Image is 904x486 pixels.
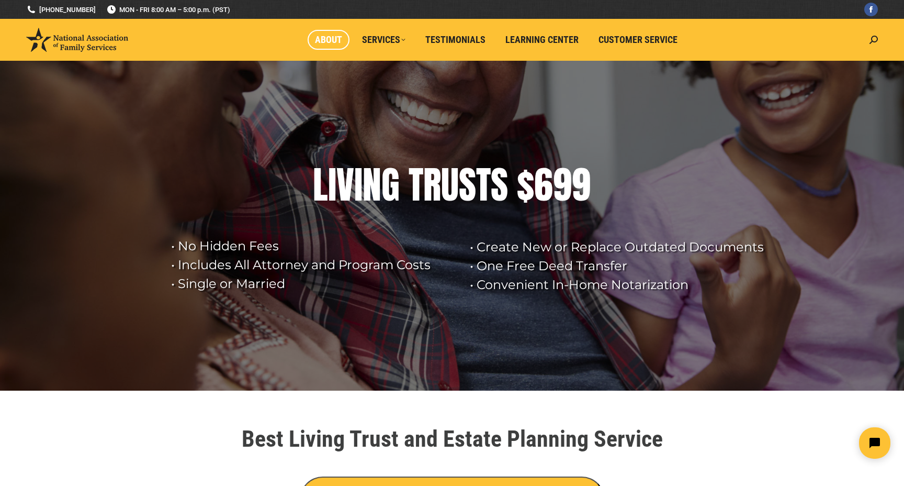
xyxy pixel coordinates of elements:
[26,28,128,52] img: National Association of Family Services
[106,5,230,15] span: MON - FRI 8:00 AM – 5:00 p.m. (PST)
[328,164,336,206] div: I
[362,34,405,46] span: Services
[159,427,745,450] h1: Best Living Trust and Estate Planning Service
[598,34,677,46] span: Customer Service
[425,34,485,46] span: Testimonials
[505,34,579,46] span: Learning Center
[423,164,441,206] div: R
[470,238,773,294] rs-layer: • Create New or Replace Outdated Documents • One Free Deed Transfer • Convenient In-Home Notariza...
[308,30,349,50] a: About
[381,164,400,206] div: G
[534,164,553,206] div: 6
[553,164,572,206] div: 9
[354,164,363,206] div: I
[26,5,96,15] a: [PHONE_NUMBER]
[363,164,381,206] div: N
[491,164,508,206] div: S
[409,164,423,206] div: T
[315,34,342,46] span: About
[517,164,534,206] div: $
[418,30,493,50] a: Testimonials
[591,30,685,50] a: Customer Service
[171,237,457,293] rs-layer: • No Hidden Fees • Includes All Attorney and Program Costs • Single or Married
[336,164,354,206] div: V
[313,164,328,206] div: L
[572,164,591,206] div: 9
[498,30,586,50] a: Learning Center
[476,164,491,206] div: T
[864,3,878,16] a: Facebook page opens in new window
[459,164,476,206] div: S
[441,164,459,206] div: U
[850,418,899,468] iframe: Tidio Chat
